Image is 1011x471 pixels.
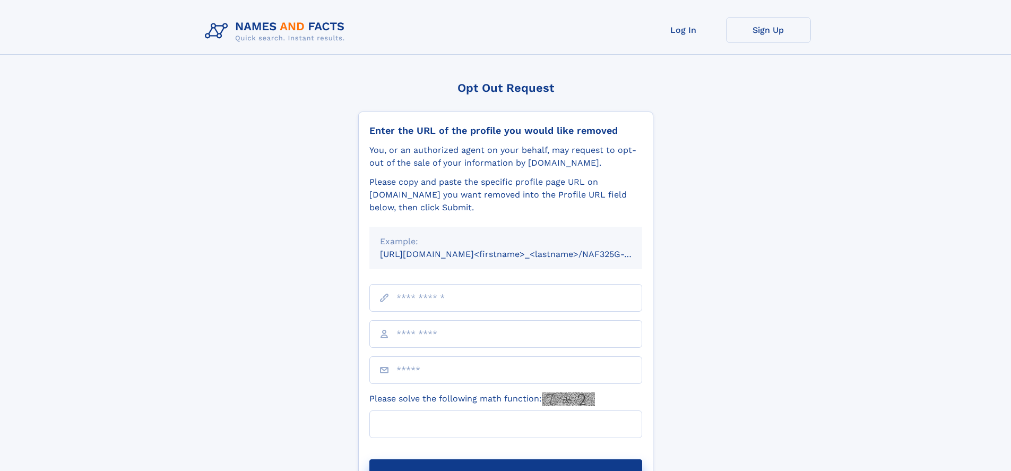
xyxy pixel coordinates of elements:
[369,392,595,406] label: Please solve the following math function:
[369,125,642,136] div: Enter the URL of the profile you would like removed
[726,17,811,43] a: Sign Up
[369,144,642,169] div: You, or an authorized agent on your behalf, may request to opt-out of the sale of your informatio...
[201,17,353,46] img: Logo Names and Facts
[358,81,653,95] div: Opt Out Request
[380,249,662,259] small: [URL][DOMAIN_NAME]<firstname>_<lastname>/NAF325G-xxxxxxxx
[369,176,642,214] div: Please copy and paste the specific profile page URL on [DOMAIN_NAME] you want removed into the Pr...
[641,17,726,43] a: Log In
[380,235,632,248] div: Example:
